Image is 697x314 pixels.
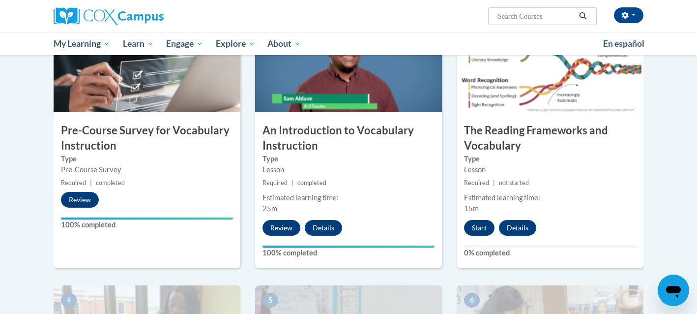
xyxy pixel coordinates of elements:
span: | [493,179,495,187]
span: | [90,179,92,187]
span: My Learning [54,38,110,50]
label: 100% completed [61,220,233,230]
label: 100% completed [262,248,435,258]
span: completed [96,179,125,187]
label: Type [464,154,636,164]
span: | [291,179,293,187]
a: Learn [116,32,160,55]
div: Estimated learning time: [262,192,435,203]
h3: An Introduction to Vocabulary Instruction [255,123,442,154]
a: Cox Campus [54,7,240,25]
div: Your progress [262,246,435,248]
span: Explore [216,38,255,50]
div: Lesson [262,164,435,175]
span: 5 [262,293,278,308]
div: Estimated learning time: [464,192,636,203]
div: Pre-Course Survey [61,164,233,175]
div: Lesson [464,164,636,175]
a: About [261,32,308,55]
span: Engage [166,38,203,50]
span: About [267,38,301,50]
span: Required [262,179,288,187]
img: Course Image [457,14,643,112]
a: Engage [160,32,209,55]
iframe: Button to launch messaging window [658,275,689,306]
label: Type [61,154,233,164]
label: 0% completed [464,248,636,258]
button: Search [576,10,590,22]
label: Type [262,154,435,164]
a: My Learning [47,32,116,55]
button: Review [61,192,99,208]
div: Your progress [61,218,233,220]
span: Required [464,179,489,187]
h3: The Reading Frameworks and Vocabulary [457,123,643,154]
button: Details [305,220,342,236]
button: Account Settings [614,7,643,23]
span: 25m [262,204,277,213]
h3: Pre-Course Survey for Vocabulary Instruction [54,123,240,154]
button: Start [464,220,494,236]
span: Learn [123,38,154,50]
a: En español [597,33,651,54]
span: Required [61,179,86,187]
img: Course Image [54,14,240,112]
button: Review [262,220,300,236]
span: not started [499,179,529,187]
img: Cox Campus [54,7,164,25]
span: 15m [464,204,479,213]
input: Search Courses [497,10,576,22]
span: En español [603,38,644,49]
span: 6 [464,293,480,308]
div: Main menu [39,32,658,55]
span: 4 [61,293,77,308]
span: completed [297,179,326,187]
button: Details [499,220,536,236]
img: Course Image [255,14,442,112]
a: Explore [209,32,261,55]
